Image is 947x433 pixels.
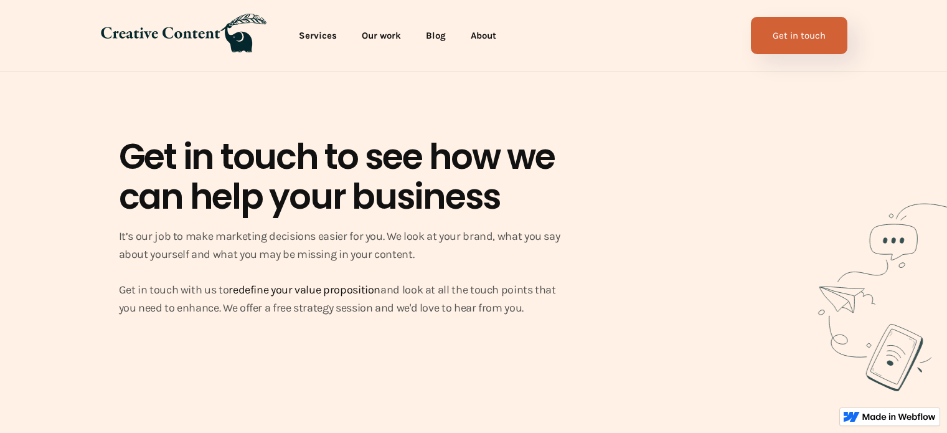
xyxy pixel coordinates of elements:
[862,413,936,421] img: Made in Webflow
[100,14,266,57] a: home
[119,137,567,217] h1: Get in touch to see how we can help your business
[413,23,458,48] a: Blog
[229,283,380,297] a: redefine your value proposition
[119,227,567,317] p: It’s our job to make marketing decisions easier for you. We look at your brand, what you say abou...
[458,23,509,48] a: About
[286,23,349,48] a: Services
[751,17,847,54] a: Get in touch
[349,23,413,48] a: Our work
